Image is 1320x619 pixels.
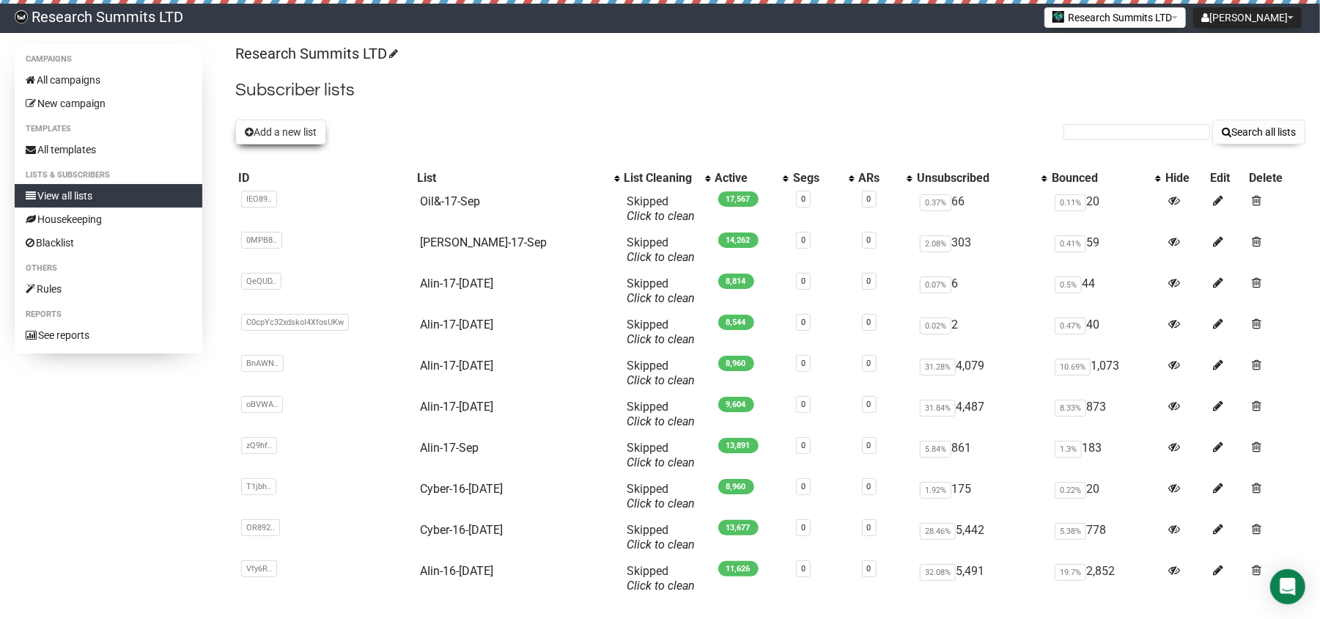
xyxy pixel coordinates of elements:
[1165,171,1204,186] div: Hide
[627,250,696,264] a: Click to clean
[15,277,202,301] a: Rules
[1270,569,1305,604] div: Open Intercom Messenger
[920,194,951,211] span: 0.37%
[241,232,282,249] span: 0MPB8..
[15,184,202,208] a: View all lists
[420,400,493,414] a: Alin-17-[DATE]
[1049,188,1163,230] td: 20
[1049,230,1163,271] td: 59
[627,455,696,469] a: Click to clean
[867,359,871,368] a: 0
[235,168,414,188] th: ID: No sort applied, sorting is disabled
[241,191,277,208] span: IEO89..
[241,519,280,536] span: OR892..
[15,51,202,68] li: Campaigns
[241,355,284,372] span: BnAWN..
[627,538,696,552] a: Click to clean
[718,397,754,412] span: 9,604
[420,194,480,208] a: Oil&-17-Sep
[1055,564,1086,581] span: 19.7%
[914,188,1049,230] td: 66
[627,523,696,552] span: Skipped
[622,168,712,188] th: List Cleaning: No sort applied, activate to apply an ascending sort
[1055,235,1086,252] span: 0.41%
[867,400,871,409] a: 0
[718,232,759,248] span: 14,262
[801,400,805,409] a: 0
[718,520,759,535] span: 13,677
[15,306,202,323] li: Reports
[420,276,493,290] a: Alin-17-[DATE]
[1208,168,1246,188] th: Edit: No sort applied, sorting is disabled
[718,191,759,207] span: 17,567
[15,323,202,347] a: See reports
[235,120,326,144] button: Add a new list
[238,171,411,186] div: ID
[718,274,754,289] span: 8,814
[801,564,805,574] a: 0
[420,235,547,249] a: [PERSON_NAME]-17-Sep
[1246,168,1305,188] th: Delete: No sort applied, sorting is disabled
[1049,517,1163,558] td: 778
[627,291,696,305] a: Click to clean
[917,171,1034,186] div: Unsubscribed
[624,171,698,186] div: List Cleaning
[420,318,493,332] a: Alin-17-[DATE]
[420,482,503,496] a: Cyber-16-[DATE]
[627,276,696,305] span: Skipped
[1055,194,1086,211] span: 0.11%
[627,441,696,469] span: Skipped
[241,314,349,331] span: C0cpYc32xdskoI4XfosUKw
[920,359,956,376] span: 31.28%
[235,45,396,62] a: Research Summits LTD
[15,68,202,92] a: All campaigns
[627,482,696,510] span: Skipped
[920,523,956,540] span: 28.46%
[867,441,871,450] a: 0
[627,564,696,593] span: Skipped
[859,171,899,186] div: ARs
[914,168,1049,188] th: Unsubscribed: No sort applied, activate to apply an ascending sort
[718,438,759,453] span: 13,891
[420,523,503,537] a: Cyber-16-[DATE]
[920,318,951,334] span: 0.02%
[914,558,1049,599] td: 5,491
[1049,353,1163,394] td: 1,073
[1049,435,1163,476] td: 183
[1193,7,1302,28] button: [PERSON_NAME]
[1055,318,1086,334] span: 0.47%
[867,564,871,574] a: 0
[627,359,696,387] span: Skipped
[627,579,696,593] a: Click to clean
[235,77,1305,103] h2: Subscriber lists
[801,441,805,450] a: 0
[920,441,951,458] span: 5.84%
[15,92,202,115] a: New campaign
[867,276,871,286] a: 0
[801,359,805,368] a: 0
[920,482,951,499] span: 1.92%
[627,209,696,223] a: Click to clean
[801,482,805,491] a: 0
[15,120,202,138] li: Templates
[241,273,281,290] span: QeQUD..
[1044,7,1186,28] button: Research Summits LTD
[241,396,283,413] span: oBVWA..
[920,400,956,417] span: 31.84%
[1052,11,1064,23] img: 2.jpg
[420,441,479,455] a: Alin-17-Sep
[1049,476,1163,517] td: 20
[801,523,805,532] a: 0
[793,171,841,186] div: Segs
[715,171,775,186] div: Active
[867,318,871,327] a: 0
[1055,276,1082,293] span: 0.5%
[627,235,696,264] span: Skipped
[1055,400,1086,417] span: 8.33%
[1212,120,1305,144] button: Search all lists
[1049,558,1163,599] td: 2,852
[15,208,202,231] a: Housekeeping
[627,318,696,346] span: Skipped
[15,260,202,277] li: Others
[1211,171,1243,186] div: Edit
